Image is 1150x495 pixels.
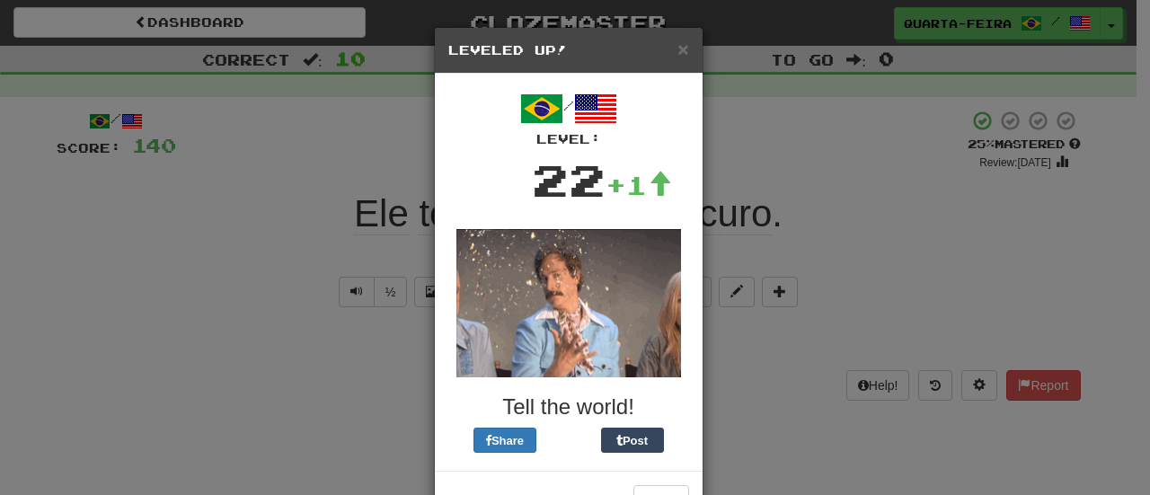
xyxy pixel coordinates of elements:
h3: Tell the world! [448,395,689,419]
span: × [677,39,688,59]
h5: Leveled Up! [448,41,689,59]
button: Share [473,428,536,453]
button: Close [677,40,688,58]
div: +1 [606,167,672,203]
button: Post [601,428,664,453]
div: Level: [448,130,689,148]
iframe: X Post Button [536,428,601,453]
img: glitter-d35a814c05fa227b87dd154a45a5cc37aaecd56281fd9d9cd8133c9defbd597c.gif [456,229,681,377]
div: / [448,87,689,148]
div: 22 [532,148,606,211]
